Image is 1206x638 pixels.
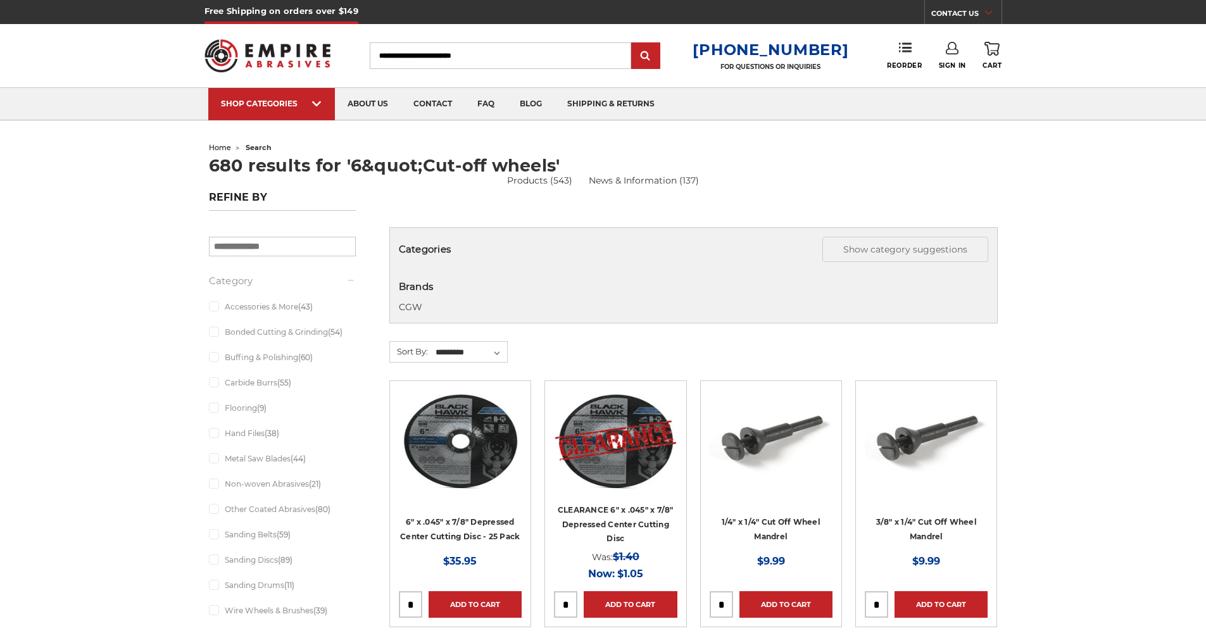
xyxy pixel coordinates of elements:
[822,237,988,262] button: Show category suggestions
[209,191,356,211] h5: Refine by
[983,42,1002,70] a: Cart
[399,301,422,313] a: CGW
[555,88,667,120] a: shipping & returns
[554,390,677,552] a: CLEARANCE 6" x .045" x 7/8" Depressed Center Type 27 Cut Off Wheel
[613,551,639,563] span: $1.40
[399,280,988,294] h5: Brands
[865,390,988,552] a: 3/8" inch x 1/4" inch mandrel
[931,6,1002,24] a: CONTACT US
[390,342,428,361] label: Sort By:
[633,44,658,69] input: Submit
[209,143,231,152] a: home
[912,555,940,567] span: $9.99
[401,88,465,120] a: contact
[554,548,677,565] div: Was:
[465,88,507,120] a: faq
[434,343,507,362] select: Sort By:
[739,591,832,618] a: Add to Cart
[209,157,998,174] h1: 680 results for '6&quot;Cut-off wheels'
[983,61,1002,70] span: Cart
[895,591,988,618] a: Add to Cart
[399,390,522,552] a: 6" x .045" x 7/8" Depressed Center Type 27 Cut Off Wheel
[693,63,848,71] p: FOR QUESTIONS OR INQUIRIES
[246,143,272,152] span: search
[443,555,477,567] span: $35.95
[335,88,401,120] a: about us
[757,555,785,567] span: $9.99
[204,31,331,80] img: Empire Abrasives
[865,390,988,491] img: 3/8" inch x 1/4" inch mandrel
[588,568,615,580] span: Now:
[617,568,643,580] span: $1.05
[584,591,677,618] a: Add to Cart
[209,273,356,289] h5: Category
[399,237,988,262] h5: Categories
[693,41,848,59] a: [PHONE_NUMBER]
[221,99,322,108] div: SHOP CATEGORIES
[399,390,522,491] img: 6" x .045" x 7/8" Depressed Center Type 27 Cut Off Wheel
[939,61,966,70] span: Sign In
[429,591,522,618] a: Add to Cart
[589,174,699,187] a: News & Information (137)
[710,390,832,491] img: 1/4" inch x 1/4" inch mandrel
[507,88,555,120] a: blog
[507,175,572,186] a: Products (543)
[710,390,832,552] a: 1/4" inch x 1/4" inch mandrel
[887,42,922,69] a: Reorder
[554,390,677,491] img: CLEARANCE 6" x .045" x 7/8" Depressed Center Type 27 Cut Off Wheel
[887,61,922,70] span: Reorder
